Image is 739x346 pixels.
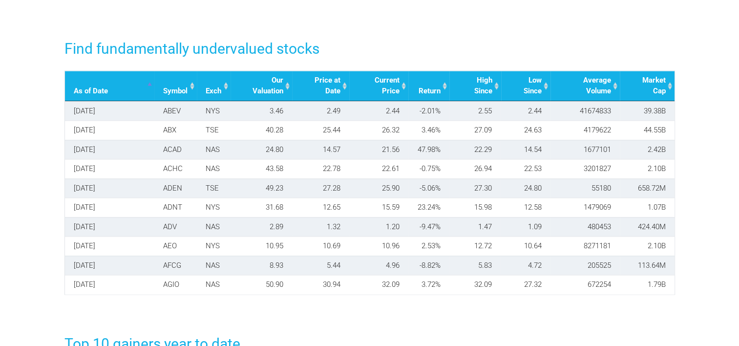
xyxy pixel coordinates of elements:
td: 113.64M [620,256,675,275]
td: 50.90 [231,275,292,294]
td: [DATE] [65,120,155,140]
td: [DATE] [65,140,155,159]
td: 27.32 [501,275,550,294]
td: -2.01% [408,101,449,121]
td: ACAD [154,140,197,159]
td: 39.38B [620,101,675,121]
td: 658.72M [620,178,675,198]
td: 40.28 [231,120,292,140]
td: -8.82% [408,256,449,275]
th: Symbol: activate to sort column ascending [154,71,197,101]
td: NAS [197,217,231,237]
td: [DATE] [65,197,155,217]
td: NYS [197,101,231,121]
td: 15.98 [449,197,501,217]
td: 41674833 [550,101,620,121]
td: 43.58 [231,159,292,178]
td: 3.72% [408,275,449,294]
td: 14.54 [501,140,550,159]
td: 480453 [550,217,620,237]
td: 22.29 [449,140,501,159]
td: 10.69 [292,236,349,256]
td: 47.98% [408,140,449,159]
td: [DATE] [65,178,155,198]
td: ADNT [154,197,197,217]
td: 12.58 [501,197,550,217]
td: NAS [197,140,231,159]
td: 3.46% [408,120,449,140]
th: Price at Date: activate to sort column ascending [292,71,349,101]
h3: Find fundamentally undervalued stocks [64,39,675,59]
td: ADEN [154,178,197,198]
td: 22.78 [292,159,349,178]
td: 44.55B [620,120,675,140]
td: NAS [197,275,231,294]
td: 5.44 [292,256,349,275]
th: Market Cap: activate to sort column ascending [620,71,675,101]
td: 2.55 [449,101,501,121]
td: 1.09 [501,217,550,237]
th: Low Since: activate to sort column ascending [501,71,550,101]
td: ADV [154,217,197,237]
td: 1479069 [550,197,620,217]
th: Current Price: activate to sort column ascending [349,71,408,101]
td: 2.44 [501,101,550,121]
td: 2.44 [349,101,408,121]
td: 10.96 [349,236,408,256]
td: 22.61 [349,159,408,178]
td: NAS [197,256,231,275]
td: TSE [197,178,231,198]
td: 1.20 [349,217,408,237]
td: 31.68 [231,197,292,217]
td: 4.96 [349,256,408,275]
td: 32.09 [449,275,501,294]
td: [DATE] [65,101,155,121]
td: 25.90 [349,178,408,198]
td: 10.95 [231,236,292,256]
td: -0.75% [408,159,449,178]
th: High Since: activate to sort column ascending [449,71,501,101]
td: 55180 [550,178,620,198]
td: 27.30 [449,178,501,198]
td: 2.49 [292,101,349,121]
td: [DATE] [65,275,155,294]
td: 205525 [550,256,620,275]
td: [DATE] [65,159,155,178]
td: 8271181 [550,236,620,256]
td: [DATE] [65,256,155,275]
td: 30.94 [292,275,349,294]
td: 2.10B [620,236,675,256]
td: 4179622 [550,120,620,140]
td: 12.65 [292,197,349,217]
td: AFCG [154,256,197,275]
td: 25.44 [292,120,349,140]
td: 22.53 [501,159,550,178]
td: -5.06% [408,178,449,198]
td: TSE [197,120,231,140]
th: Return: activate to sort column ascending [408,71,449,101]
td: 32.09 [349,275,408,294]
td: 24.63 [501,120,550,140]
td: 3.46 [231,101,292,121]
td: ACHC [154,159,197,178]
td: 5.83 [449,256,501,275]
td: 49.23 [231,178,292,198]
td: 8.93 [231,256,292,275]
td: 21.56 [349,140,408,159]
td: 14.57 [292,140,349,159]
td: ABEV [154,101,197,121]
td: NAS [197,159,231,178]
td: 424.40M [620,217,675,237]
td: [DATE] [65,236,155,256]
td: 23.24% [408,197,449,217]
td: 4.72 [501,256,550,275]
td: ABX [154,120,197,140]
td: [DATE] [65,217,155,237]
td: 27.09 [449,120,501,140]
td: 27.28 [292,178,349,198]
td: 1.32 [292,217,349,237]
td: -9.47% [408,217,449,237]
td: 2.42B [620,140,675,159]
td: 24.80 [231,140,292,159]
td: AGIO [154,275,197,294]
